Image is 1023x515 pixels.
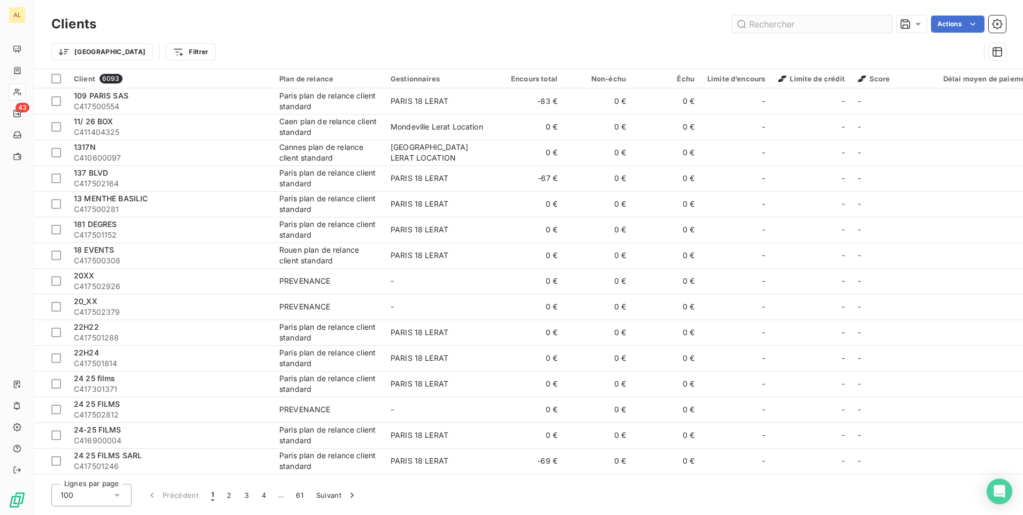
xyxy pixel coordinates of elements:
span: - [762,430,765,441]
span: C417301371 [74,384,266,395]
div: Gestionnaires [391,74,489,83]
span: - [842,404,845,415]
span: - [842,327,845,338]
td: 0 € [564,397,632,422]
td: 0 € [564,243,632,268]
td: 0 € [632,474,701,499]
span: - [842,199,845,209]
span: - [858,379,861,388]
div: Paris plan de relance client standard [279,193,378,215]
td: -67 € [495,165,564,191]
span: C417500308 [74,255,266,266]
div: Paris plan de relance client standard [279,425,378,446]
span: - [762,147,765,158]
span: Limite de crédit [778,74,844,83]
td: 0 € [632,371,701,397]
td: 0 € [495,397,564,422]
span: Mondeville Lerat Location [391,122,483,131]
span: - [762,353,765,363]
span: - [762,276,765,286]
div: Cannes plan de relance client standard [279,142,378,163]
td: 0 € [632,88,701,114]
span: - [842,173,845,184]
span: PARIS 18 LERAT [391,199,448,208]
span: 24 25 films [74,374,116,383]
button: 4 [255,484,272,506]
span: 6093 [100,74,123,84]
span: C417501288 [74,332,266,343]
span: - [842,353,845,363]
div: Encours total [502,74,558,83]
span: Client [74,74,95,83]
td: 0 € [495,345,564,371]
span: 11/ 26 BOX [74,117,113,126]
td: -69 € [495,448,564,474]
td: 0 € [632,345,701,371]
div: Échu [639,74,694,83]
span: PARIS 18 LERAT [391,96,448,105]
td: 0 € [632,165,701,191]
span: 137 BLVD [74,168,108,177]
span: 100 [60,490,73,501]
span: PARIS 18 LERAT [391,225,448,234]
span: … [272,487,289,504]
td: 0 € [632,140,701,165]
div: PREVENANCE [279,301,331,312]
span: - [858,456,861,465]
input: Rechercher [732,16,892,33]
span: - [762,250,765,261]
td: 0 € [564,422,632,448]
td: 0 € [495,474,564,499]
span: C411404325 [74,127,266,138]
span: 1317N [74,142,96,152]
span: C417502812 [74,410,266,420]
span: PARIS 18 LERAT [391,379,448,388]
span: - [842,378,845,389]
td: 0 € [564,474,632,499]
span: - [842,276,845,286]
span: - [858,251,861,260]
span: C417500554 [74,101,266,112]
td: 0 € [564,217,632,243]
span: - [842,224,845,235]
td: 0 € [632,448,701,474]
td: 0 € [632,320,701,345]
h3: Clients [51,14,96,34]
span: 24 25 FILMS SARL [74,451,142,460]
img: Logo LeanPay [9,491,26,509]
span: C410600097 [74,153,266,163]
span: - [762,96,765,107]
button: 61 [289,484,310,506]
td: 0 € [495,268,564,294]
td: 0 € [564,114,632,140]
span: 24 25 FILMS [74,399,120,408]
span: 109 PARIS SAS [74,91,128,100]
div: Paris plan de relance client standard [279,219,378,240]
span: - [762,173,765,184]
div: PREVENANCE [279,276,331,286]
span: C417502379 [74,307,266,317]
span: PARIS 18 LERAT [391,328,448,337]
td: 0 € [564,88,632,114]
div: Paris plan de relance client standard [279,347,378,369]
button: Actions [931,16,984,33]
td: 0 € [632,397,701,422]
span: - [762,378,765,389]
td: 0 € [564,140,632,165]
span: 181 DEGRES [74,219,117,229]
span: C417500281 [74,204,266,215]
span: [GEOGRAPHIC_DATA] LERAT LOCATION [391,142,469,162]
div: Paris plan de relance client standard [279,90,378,112]
td: 0 € [632,422,701,448]
td: 0 € [495,371,564,397]
td: 0 € [495,140,564,165]
span: C417501814 [74,358,266,369]
button: Précédent [140,484,205,506]
div: Plan de relance [279,74,378,83]
span: - [858,328,861,337]
span: - [858,122,861,131]
span: - [391,302,394,311]
span: PARIS 18 LERAT [391,456,448,465]
td: 0 € [564,448,632,474]
td: 0 € [495,243,564,268]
